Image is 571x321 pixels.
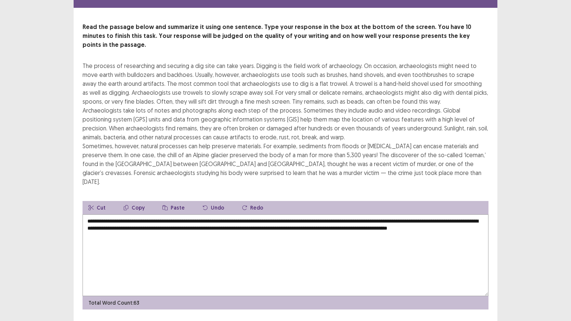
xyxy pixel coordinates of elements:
div: The process of researching and securing a dig site can take years. Digging is the field work of a... [83,61,488,186]
button: Undo [197,201,230,214]
button: Paste [157,201,191,214]
button: Cut [83,201,112,214]
button: Redo [236,201,269,214]
p: Read the passage below and summarize it using one sentence. Type your response in the box at the ... [83,23,488,49]
p: Total Word Count: 63 [88,299,139,307]
button: Copy [117,201,151,214]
